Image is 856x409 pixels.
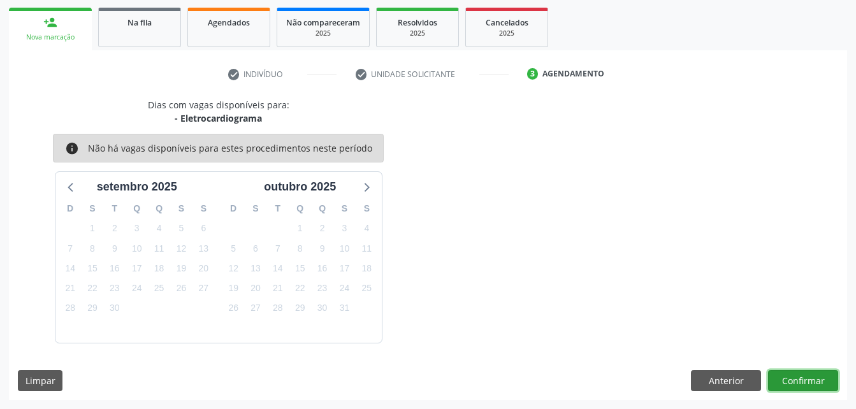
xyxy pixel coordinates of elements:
span: Na fila [127,17,152,28]
span: quinta-feira, 9 de outubro de 2025 [314,240,331,257]
button: Confirmar [768,370,838,392]
span: segunda-feira, 29 de setembro de 2025 [83,299,101,317]
button: Anterior [691,370,761,392]
div: T [266,199,289,219]
span: domingo, 28 de setembro de 2025 [61,299,79,317]
div: Q [311,199,333,219]
span: sexta-feira, 3 de outubro de 2025 [335,220,353,238]
span: quarta-feira, 22 de outubro de 2025 [291,280,309,298]
span: terça-feira, 23 de setembro de 2025 [106,280,124,298]
span: sexta-feira, 24 de outubro de 2025 [335,280,353,298]
span: sábado, 20 de setembro de 2025 [194,259,212,277]
span: terça-feira, 14 de outubro de 2025 [269,259,287,277]
div: Dias com vagas disponíveis para: [148,98,289,125]
span: terça-feira, 16 de setembro de 2025 [106,259,124,277]
span: terça-feira, 28 de outubro de 2025 [269,299,287,317]
span: sábado, 25 de outubro de 2025 [358,280,375,298]
div: S [82,199,104,219]
span: terça-feira, 7 de outubro de 2025 [269,240,287,257]
div: 2025 [475,29,539,38]
div: Q [148,199,170,219]
div: 2025 [286,29,360,38]
span: quarta-feira, 29 de outubro de 2025 [291,299,309,317]
span: domingo, 5 de outubro de 2025 [224,240,242,257]
span: segunda-feira, 1 de setembro de 2025 [83,220,101,238]
div: 3 [527,68,539,80]
span: domingo, 12 de outubro de 2025 [224,259,242,277]
span: domingo, 14 de setembro de 2025 [61,259,79,277]
span: segunda-feira, 22 de setembro de 2025 [83,280,101,298]
div: 2025 [386,29,449,38]
span: sábado, 18 de outubro de 2025 [358,259,375,277]
span: quarta-feira, 8 de outubro de 2025 [291,240,309,257]
span: sexta-feira, 31 de outubro de 2025 [335,299,353,317]
div: Q [126,199,148,219]
span: segunda-feira, 20 de outubro de 2025 [247,280,265,298]
span: sábado, 11 de outubro de 2025 [358,240,375,257]
span: terça-feira, 21 de outubro de 2025 [269,280,287,298]
div: T [103,199,126,219]
span: Não compareceram [286,17,360,28]
div: Nova marcação [18,32,83,42]
span: quinta-feira, 2 de outubro de 2025 [314,220,331,238]
div: S [170,199,192,219]
span: quinta-feira, 4 de setembro de 2025 [150,220,168,238]
span: quinta-feira, 11 de setembro de 2025 [150,240,168,257]
span: segunda-feira, 27 de outubro de 2025 [247,299,265,317]
span: terça-feira, 9 de setembro de 2025 [106,240,124,257]
div: D [59,199,82,219]
span: quinta-feira, 30 de outubro de 2025 [314,299,331,317]
div: person_add [43,15,57,29]
div: Não há vagas disponíveis para estes procedimentos neste período [88,141,372,155]
span: segunda-feira, 6 de outubro de 2025 [247,240,265,257]
span: sábado, 27 de setembro de 2025 [194,280,212,298]
div: - Eletrocardiograma [148,111,289,125]
div: S [192,199,215,219]
span: quarta-feira, 24 de setembro de 2025 [128,280,146,298]
div: S [356,199,378,219]
span: sábado, 13 de setembro de 2025 [194,240,212,257]
span: sábado, 4 de outubro de 2025 [358,220,375,238]
span: sexta-feira, 26 de setembro de 2025 [172,280,190,298]
span: segunda-feira, 15 de setembro de 2025 [83,259,101,277]
span: domingo, 7 de setembro de 2025 [61,240,79,257]
span: terça-feira, 2 de setembro de 2025 [106,220,124,238]
span: quarta-feira, 3 de setembro de 2025 [128,220,146,238]
span: domingo, 19 de outubro de 2025 [224,280,242,298]
div: outubro 2025 [259,178,341,196]
div: Q [289,199,311,219]
span: quinta-feira, 18 de setembro de 2025 [150,259,168,277]
span: sexta-feira, 12 de setembro de 2025 [172,240,190,257]
div: D [222,199,245,219]
span: segunda-feira, 8 de setembro de 2025 [83,240,101,257]
span: Resolvidos [398,17,437,28]
span: quinta-feira, 25 de setembro de 2025 [150,280,168,298]
span: quarta-feira, 10 de setembro de 2025 [128,240,146,257]
span: sexta-feira, 10 de outubro de 2025 [335,240,353,257]
span: quarta-feira, 15 de outubro de 2025 [291,259,309,277]
div: Agendamento [542,68,604,80]
span: segunda-feira, 13 de outubro de 2025 [247,259,265,277]
span: domingo, 21 de setembro de 2025 [61,280,79,298]
span: domingo, 26 de outubro de 2025 [224,299,242,317]
span: quarta-feira, 1 de outubro de 2025 [291,220,309,238]
span: terça-feira, 30 de setembro de 2025 [106,299,124,317]
span: sexta-feira, 17 de outubro de 2025 [335,259,353,277]
span: sexta-feira, 5 de setembro de 2025 [172,220,190,238]
span: quarta-feira, 17 de setembro de 2025 [128,259,146,277]
span: sábado, 6 de setembro de 2025 [194,220,212,238]
i: info [65,141,79,155]
div: S [245,199,267,219]
span: quinta-feira, 23 de outubro de 2025 [314,280,331,298]
div: setembro 2025 [92,178,182,196]
span: Agendados [208,17,250,28]
div: S [333,199,356,219]
span: quinta-feira, 16 de outubro de 2025 [314,259,331,277]
span: sexta-feira, 19 de setembro de 2025 [172,259,190,277]
span: Cancelados [486,17,528,28]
